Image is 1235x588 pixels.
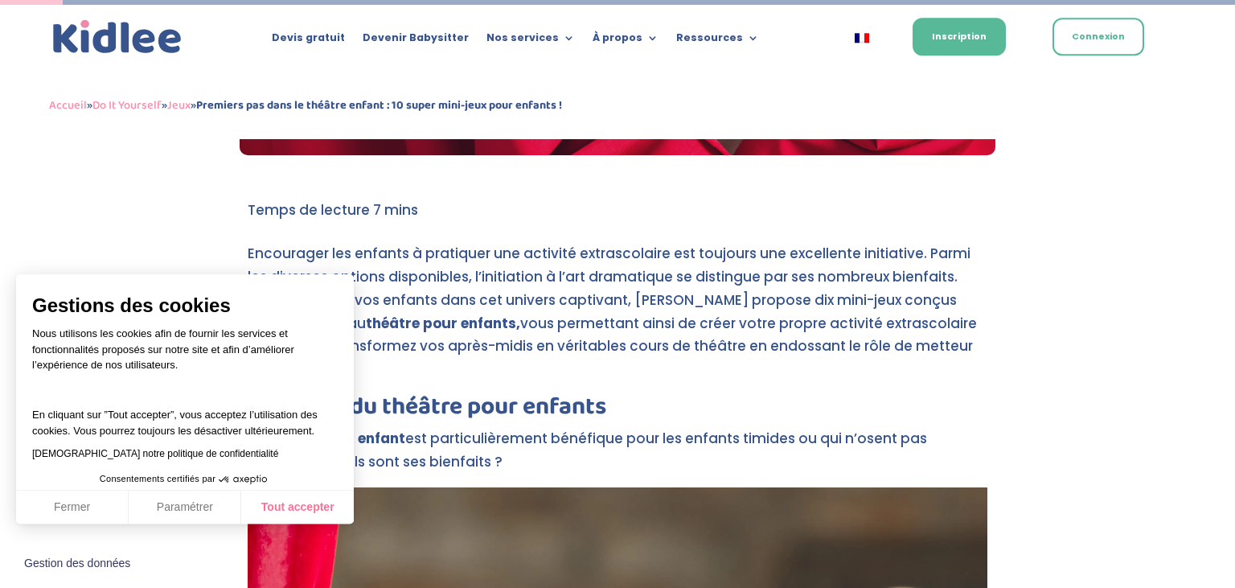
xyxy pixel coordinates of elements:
[913,18,1006,56] a: Inscription
[248,427,987,487] p: Le est particulièrement bénéfique pour les enfants timides ou qui n’osent pas s’exprimer. Quels s...
[167,96,191,115] a: Jeux
[366,314,520,333] strong: théâtre pour enfants,
[32,392,338,439] p: En cliquant sur ”Tout accepter”, vous acceptez l’utilisation des cookies. Vous pourrez toujours l...
[241,491,354,524] button: Tout accepter
[92,96,162,115] a: Do It Yourself
[196,96,562,115] strong: Premiers pas dans le théâtre enfant : 10 super mini-jeux pour enfants !
[24,557,130,571] span: Gestion des données
[676,32,759,50] a: Ressources
[32,448,278,459] a: [DEMOGRAPHIC_DATA] notre politique de confidentialité
[32,294,338,318] span: Gestions des cookies
[593,32,659,50] a: À propos
[129,491,241,524] button: Paramétrer
[32,326,338,384] p: Nous utilisons les cookies afin de fournir les services et fonctionnalités proposés sur notre sit...
[49,96,87,115] a: Accueil
[14,547,140,581] button: Fermer le widget sans consentement
[363,32,469,50] a: Devenir Babysitter
[16,491,129,524] button: Fermer
[248,395,987,427] h2: Bienfaits du théâtre pour enfants
[49,16,186,58] a: Kidlee Logo
[486,32,575,50] a: Nos services
[100,475,215,483] span: Consentements certifiés par
[92,469,278,490] button: Consentements certifiés par
[49,96,562,115] span: » » »
[248,242,987,395] p: Encourager les enfants à pratiquer une activité extrascolaire est toujours une excellente initiat...
[272,32,345,50] a: Devis gratuit
[49,16,186,58] img: logo_kidlee_bleu
[855,33,869,43] img: Français
[219,455,267,504] svg: Axeptio
[1052,18,1144,56] a: Connexion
